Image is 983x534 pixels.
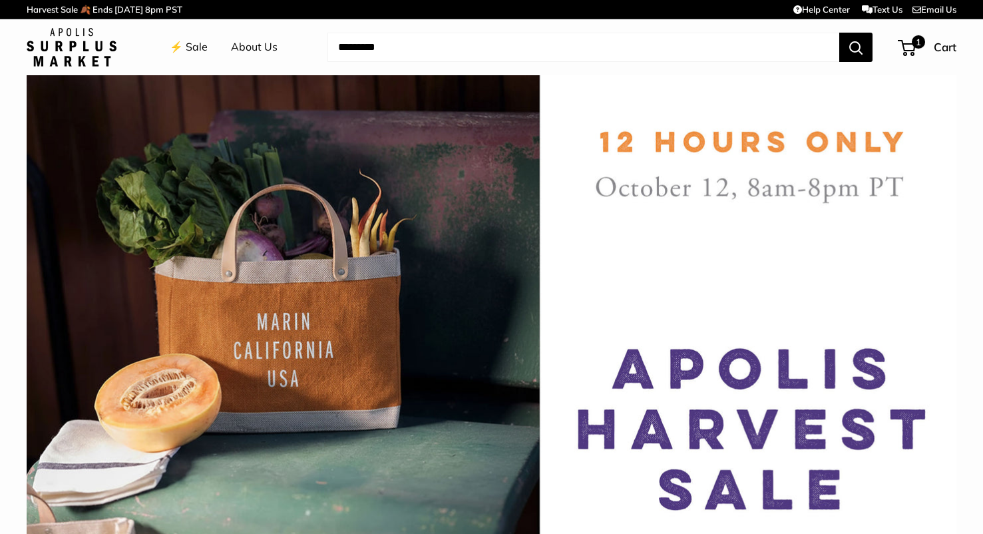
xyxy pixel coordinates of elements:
[899,37,956,58] a: 1 Cart
[862,4,902,15] a: Text Us
[934,40,956,54] span: Cart
[912,35,925,49] span: 1
[793,4,850,15] a: Help Center
[231,37,278,57] a: About Us
[912,4,956,15] a: Email Us
[839,33,873,62] button: Search
[27,28,116,67] img: Apolis: Surplus Market
[327,33,839,62] input: Search...
[170,37,208,57] a: ⚡️ Sale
